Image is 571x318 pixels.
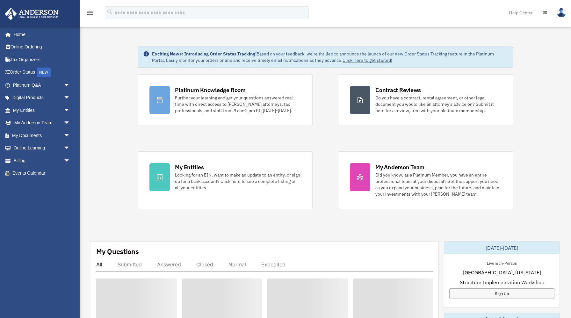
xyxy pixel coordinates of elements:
[64,129,76,142] span: arrow_drop_down
[4,154,80,167] a: Billingarrow_drop_down
[106,9,113,16] i: search
[463,269,541,276] span: [GEOGRAPHIC_DATA], [US_STATE]
[261,261,285,268] div: Expedited
[4,91,80,104] a: Digital Productsarrow_drop_down
[175,163,204,171] div: My Entities
[64,154,76,167] span: arrow_drop_down
[449,288,554,299] a: Sign Up
[157,261,181,268] div: Answered
[4,129,80,142] a: My Documentsarrow_drop_down
[86,11,94,17] a: menu
[343,57,392,63] a: Click Here to get started!
[4,104,80,117] a: My Entitiesarrow_drop_down
[375,86,421,94] div: Contract Reviews
[4,142,80,155] a: Online Learningarrow_drop_down
[3,8,61,20] img: Anderson Advisors Platinum Portal
[444,242,560,254] div: [DATE]-[DATE]
[4,66,80,79] a: Order StatusNEW
[338,151,513,209] a: My Anderson Team Did you know, as a Platinum Member, you have an entire professional team at your...
[37,68,51,77] div: NEW
[196,261,213,268] div: Closed
[64,142,76,155] span: arrow_drop_down
[338,74,513,126] a: Contract Reviews Do you have a contract, rental agreement, or other legal document you would like...
[375,95,501,114] div: Do you have a contract, rental agreement, or other legal document you would like an attorney's ad...
[175,95,301,114] div: Further your learning and get your questions answered real-time with direct access to [PERSON_NAM...
[460,278,544,286] span: Structure Implementation Workshop
[557,8,566,17] img: User Pic
[118,261,142,268] div: Submitted
[4,117,80,129] a: My Anderson Teamarrow_drop_down
[86,9,94,17] i: menu
[64,117,76,130] span: arrow_drop_down
[375,163,424,171] div: My Anderson Team
[375,172,501,197] div: Did you know, as a Platinum Member, you have an entire professional team at your disposal? Get th...
[96,247,139,256] div: My Questions
[64,91,76,105] span: arrow_drop_down
[64,104,76,117] span: arrow_drop_down
[4,167,80,180] a: Events Calendar
[96,261,102,268] div: All
[138,151,313,209] a: My Entities Looking for an EIN, want to make an update to an entity, or sign up for a bank accoun...
[4,79,80,91] a: Platinum Q&Aarrow_drop_down
[4,28,76,41] a: Home
[482,259,522,266] div: Live & In-Person
[64,79,76,92] span: arrow_drop_down
[152,51,508,63] div: Based on your feedback, we're thrilled to announce the launch of our new Order Status Tracking fe...
[175,172,301,191] div: Looking for an EIN, want to make an update to an entity, or sign up for a bank account? Click her...
[4,53,80,66] a: Tax Organizers
[152,51,257,57] strong: Exciting News: Introducing Order Status Tracking!
[228,261,246,268] div: Normal
[4,41,80,54] a: Online Ordering
[138,74,313,126] a: Platinum Knowledge Room Further your learning and get your questions answered real-time with dire...
[175,86,246,94] div: Platinum Knowledge Room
